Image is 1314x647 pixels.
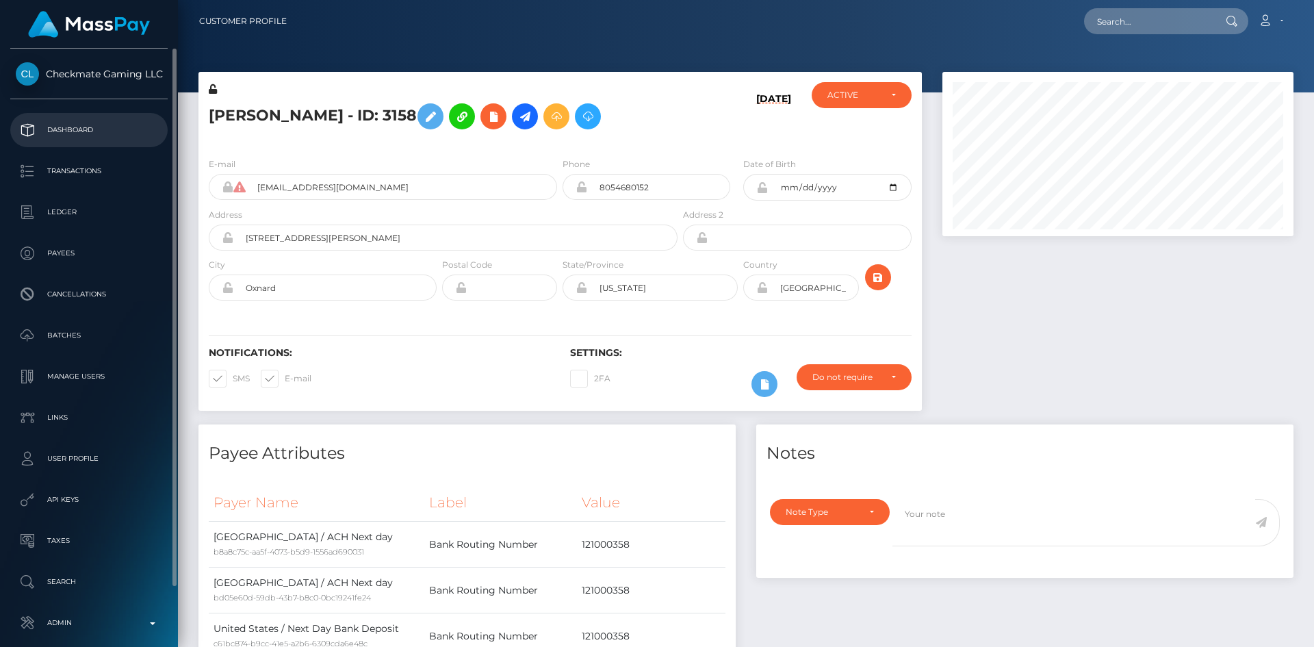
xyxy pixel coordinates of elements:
p: Dashboard [16,120,162,140]
small: b8a8c75c-aa5f-4073-b5d9-1556ad690031 [214,547,364,557]
td: [GEOGRAPHIC_DATA] / ACH Next day [209,568,424,613]
div: ACTIVE [827,90,880,101]
label: Address 2 [683,209,723,221]
td: Bank Routing Number [424,522,577,568]
a: Initiate Payout [512,103,538,129]
td: [GEOGRAPHIC_DATA] / ACH Next day [209,522,424,568]
img: Checkmate Gaming LLC [16,62,39,86]
div: Note Type [786,507,858,518]
a: Batches [10,318,168,353]
a: API Keys [10,483,168,517]
h5: [PERSON_NAME] - ID: 3158 [209,97,670,136]
h6: Settings: [570,347,911,359]
th: Value [577,484,725,522]
p: Admin [16,613,162,633]
label: City [209,259,225,271]
p: Cancellations [16,284,162,305]
i: Cannot communicate with payees of this client directly [233,181,245,192]
a: User Profile [10,442,168,476]
p: Taxes [16,531,162,551]
button: ACTIVE [812,82,912,108]
label: Address [209,209,242,221]
label: Date of Birth [743,158,796,170]
label: SMS [209,370,250,388]
h4: Payee Attributes [209,442,725,466]
a: Customer Profile [199,7,287,36]
div: Do not require [812,372,880,383]
label: E-mail [261,370,311,388]
td: 121000358 [577,522,725,568]
a: Links [10,401,168,435]
button: Do not require [797,364,912,390]
p: Ledger [16,202,162,223]
th: Payer Name [209,484,424,522]
label: Country [743,259,777,271]
button: Note Type [770,499,890,525]
p: Transactions [16,161,162,181]
h4: Notes [766,442,1283,466]
a: Dashboard [10,113,168,147]
h6: [DATE] [756,93,791,141]
p: Manage Users [16,366,162,387]
a: Transactions [10,154,168,188]
a: Manage Users [10,359,168,394]
small: bd05e60d-59db-43b7-b8c0-0bc19241fe24 [214,593,371,602]
p: Batches [16,325,162,346]
label: State/Province [563,259,623,271]
label: 2FA [570,370,610,388]
img: MassPay Logo [28,11,150,38]
p: Payees [16,243,162,264]
p: Links [16,407,162,428]
p: User Profile [16,448,162,469]
h6: Notifications: [209,347,550,359]
a: Taxes [10,524,168,558]
a: Ledger [10,195,168,229]
a: Cancellations [10,277,168,312]
td: Bank Routing Number [424,568,577,613]
td: 121000358 [577,568,725,613]
label: Postal Code [442,259,492,271]
label: E-mail [209,158,235,170]
span: Checkmate Gaming LLC [10,68,168,80]
a: Payees [10,236,168,270]
p: API Keys [16,490,162,510]
a: Search [10,565,168,599]
th: Label [424,484,577,522]
p: Search [16,572,162,592]
input: Search... [1084,8,1213,34]
a: Admin [10,606,168,640]
label: Phone [563,158,590,170]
